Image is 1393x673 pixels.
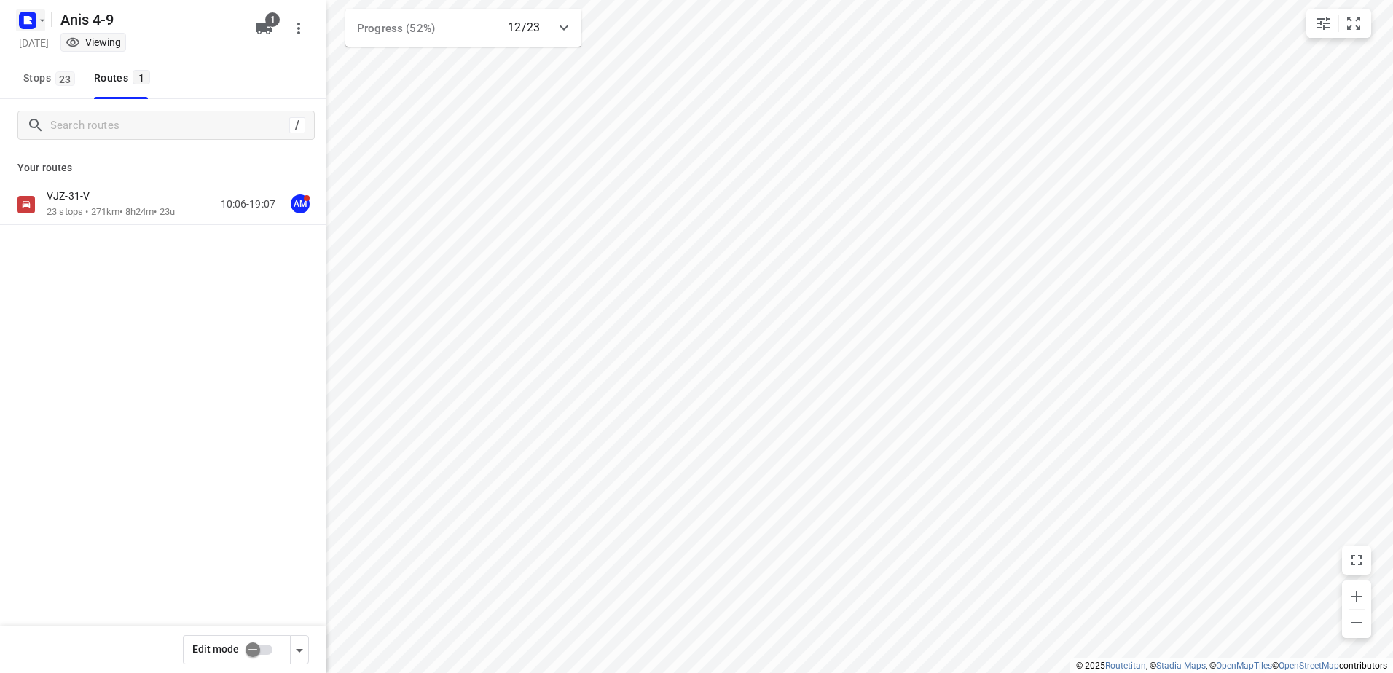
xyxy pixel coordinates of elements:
[1306,9,1371,38] div: small contained button group
[133,70,150,84] span: 1
[1339,9,1368,38] button: Fit zoom
[47,205,175,219] p: 23 stops • 271km • 8h24m • 23u
[66,35,121,50] div: You are currently in view mode. To make any changes, go to edit project.
[50,114,289,137] input: Search routes
[265,12,280,27] span: 1
[94,69,154,87] div: Routes
[291,640,308,658] div: Driver app settings
[357,22,435,35] span: Progress (52%)
[284,14,313,43] button: More
[192,643,239,655] span: Edit mode
[1216,661,1272,671] a: OpenMapTiles
[345,9,581,47] div: Progress (52%)12/23
[1156,661,1206,671] a: Stadia Maps
[289,117,305,133] div: /
[1309,9,1338,38] button: Map settings
[17,160,309,176] p: Your routes
[47,189,98,202] p: VJZ-31-V
[508,19,540,36] p: 12/23
[55,71,75,86] span: 23
[1076,661,1387,671] li: © 2025 , © , © © contributors
[221,197,275,212] p: 10:06-19:07
[249,14,278,43] button: 1
[23,69,79,87] span: Stops
[1279,661,1339,671] a: OpenStreetMap
[1105,661,1146,671] a: Routetitan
